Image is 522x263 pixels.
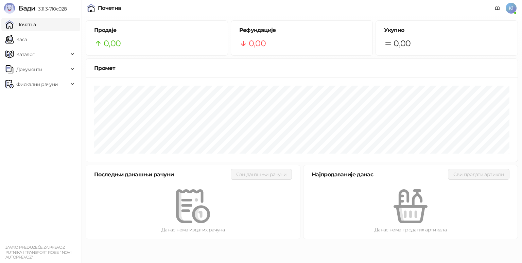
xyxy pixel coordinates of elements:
a: Документација [492,3,503,14]
a: Почетна [5,18,36,31]
div: Најпродаваније данас [312,170,448,179]
a: Каса [5,33,27,46]
button: Сви данашњи рачуни [231,169,292,180]
h5: Продаје [94,26,220,34]
div: Промет [94,64,509,72]
span: Бади [18,4,35,12]
div: Данас нема продатих артикала [314,226,507,233]
h5: Укупно [384,26,509,34]
span: 0,00 [249,37,266,50]
img: Logo [4,3,15,14]
span: K1 [506,3,517,14]
span: Каталог [16,48,35,61]
span: 3.11.3-710c028 [35,6,67,12]
span: 0,00 [104,37,121,50]
span: Документи [16,63,42,76]
small: JAVNO PREDUZEĆE ZA PREVOZ PUTNIKA I TRANSPORT ROBE " NOVI AUTOPREVOZ" [5,245,71,260]
h5: Рефундације [239,26,365,34]
button: Сви продати артикли [448,169,509,180]
div: Почетна [98,5,121,11]
div: Данас нема издатих рачуна [97,226,289,233]
span: 0,00 [394,37,411,50]
div: Последњи данашњи рачуни [94,170,231,179]
span: Фискални рачуни [16,77,58,91]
